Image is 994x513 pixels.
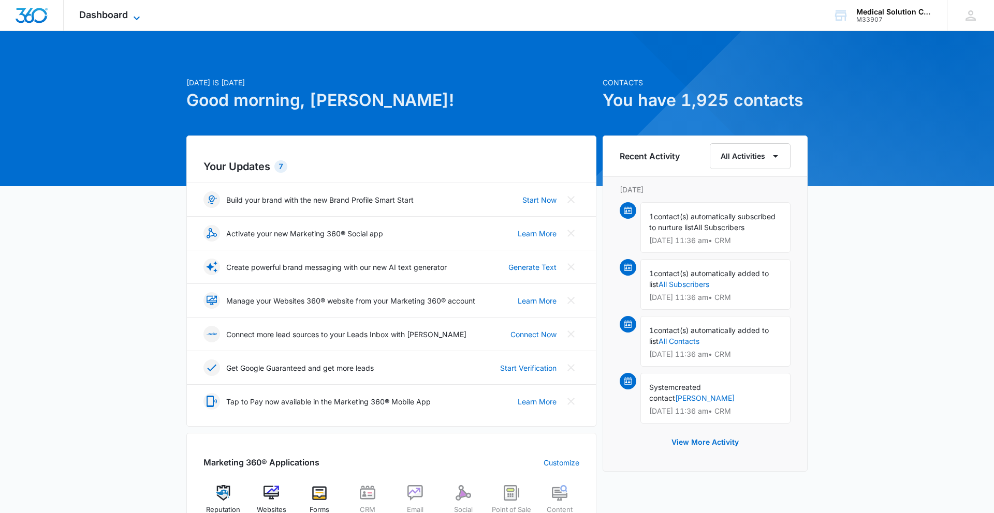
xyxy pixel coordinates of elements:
h1: You have 1,925 contacts [603,88,808,113]
p: Create powerful brand messaging with our new AI text generator [226,262,447,273]
button: Close [563,359,579,376]
p: Get Google Guaranteed and get more leads [226,363,374,373]
p: [DATE] 11:36 am • CRM [649,408,782,415]
a: Generate Text [508,262,557,273]
h6: Recent Activity [620,150,680,162]
a: Customize [544,457,579,468]
button: Close [563,259,579,275]
span: contact(s) automatically subscribed to nurture list [649,212,776,232]
p: [DATE] 11:36 am • CRM [649,294,782,301]
p: [DATE] 11:36 am • CRM [649,351,782,358]
a: Learn More [518,295,557,306]
a: Learn More [518,396,557,407]
button: Close [563,191,579,208]
span: contact(s) automatically added to list [649,326,769,345]
div: account name [856,8,932,16]
p: [DATE] 11:36 am • CRM [649,237,782,244]
span: System [649,383,675,391]
p: Build your brand with the new Brand Profile Smart Start [226,194,414,205]
span: contact(s) automatically added to list [649,269,769,289]
p: [DATE] is [DATE] [186,77,596,88]
div: account id [856,16,932,23]
p: Activate your new Marketing 360® Social app [226,228,383,239]
div: 7 [274,160,287,173]
button: Close [563,393,579,410]
button: View More Activity [661,430,749,455]
span: All Subscribers [694,223,744,232]
p: Tap to Pay now available in the Marketing 360® Mobile App [226,396,431,407]
button: Close [563,326,579,342]
p: Contacts [603,77,808,88]
a: Start Verification [500,363,557,373]
h1: Good morning, [PERSON_NAME]! [186,88,596,113]
button: Close [563,292,579,309]
a: All Contacts [659,337,699,345]
span: created contact [649,383,701,402]
span: Dashboard [79,9,128,20]
p: Manage your Websites 360® website from your Marketing 360® account [226,295,475,306]
button: All Activities [710,143,791,169]
a: Connect Now [510,329,557,340]
span: 1 [649,269,654,278]
a: Start Now [522,194,557,205]
p: Connect more lead sources to your Leads Inbox with [PERSON_NAME] [226,329,466,340]
button: Close [563,225,579,242]
p: [DATE] [620,184,791,195]
h2: Your Updates [203,159,579,174]
a: Learn More [518,228,557,239]
h2: Marketing 360® Applications [203,456,319,469]
a: [PERSON_NAME] [675,394,735,402]
span: 1 [649,212,654,221]
span: 1 [649,326,654,335]
a: All Subscribers [659,280,709,289]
